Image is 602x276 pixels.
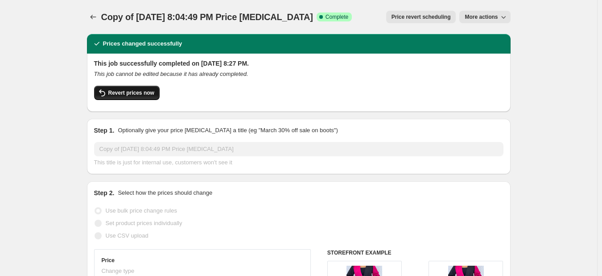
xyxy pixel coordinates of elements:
[118,126,338,135] p: Optionally give your price [MEDICAL_DATA] a title (eg "March 30% off sale on boots")
[327,249,503,256] h6: STOREFRONT EXAMPLE
[106,220,182,226] span: Set product prices individually
[94,159,232,166] span: This title is just for internal use, customers won't see it
[94,86,160,100] button: Revert prices now
[101,12,313,22] span: Copy of [DATE] 8:04:49 PM Price [MEDICAL_DATA]
[94,142,503,156] input: 30% off holiday sale
[102,257,115,264] h3: Price
[108,89,154,96] span: Revert prices now
[326,13,348,21] span: Complete
[106,207,177,214] span: Use bulk price change rules
[94,59,503,68] h2: This job successfully completed on [DATE] 8:27 PM.
[118,188,212,197] p: Select how the prices should change
[103,39,182,48] h2: Prices changed successfully
[106,232,148,239] span: Use CSV upload
[102,268,135,274] span: Change type
[94,126,115,135] h2: Step 1.
[386,11,456,23] button: Price revert scheduling
[94,188,115,197] h2: Step 2.
[87,11,99,23] button: Price change jobs
[392,13,451,21] span: Price revert scheduling
[94,71,248,77] i: This job cannot be edited because it has already completed.
[459,11,510,23] button: More actions
[465,13,498,21] span: More actions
